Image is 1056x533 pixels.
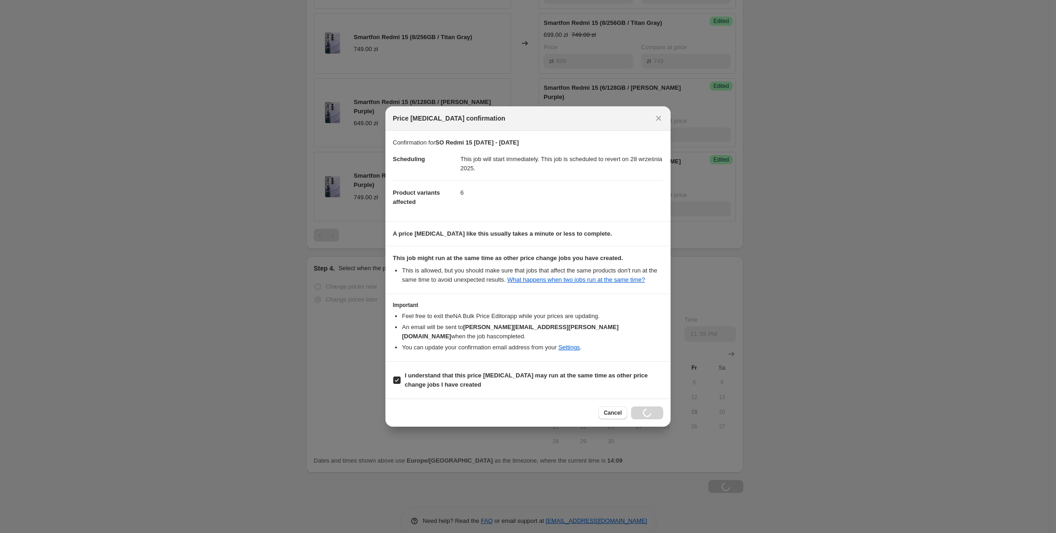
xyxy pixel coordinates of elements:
[393,301,663,309] h3: Important
[402,266,663,284] li: This is allowed, but you should make sure that jobs that affect the same products don ' t run at ...
[402,324,619,340] b: [PERSON_NAME][EMAIL_ADDRESS][PERSON_NAME][DOMAIN_NAME]
[652,112,665,125] button: Close
[460,180,663,205] dd: 6
[604,409,622,417] span: Cancel
[405,372,648,388] b: I understand that this price [MEDICAL_DATA] may run at the same time as other price change jobs I...
[507,276,645,283] a: What happens when two jobs run at the same time?
[598,406,627,419] button: Cancel
[558,344,580,351] a: Settings
[393,189,440,205] span: Product variants affected
[402,312,663,321] li: Feel free to exit the NA Bulk Price Editor app while your prices are updating.
[393,114,505,123] span: Price [MEDICAL_DATA] confirmation
[393,230,612,237] b: A price [MEDICAL_DATA] like this usually takes a minute or less to complete.
[393,255,623,261] b: This job might run at the same time as other price change jobs you have created.
[402,343,663,352] li: You can update your confirmation email address from your .
[460,147,663,180] dd: This job will start immediately. This job is scheduled to revert on 28 września 2025.
[393,138,663,147] p: Confirmation for
[435,139,519,146] b: SO Redmi 15 [DATE] - [DATE]
[393,156,425,162] span: Scheduling
[402,323,663,341] li: An email will be sent to when the job has completed .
